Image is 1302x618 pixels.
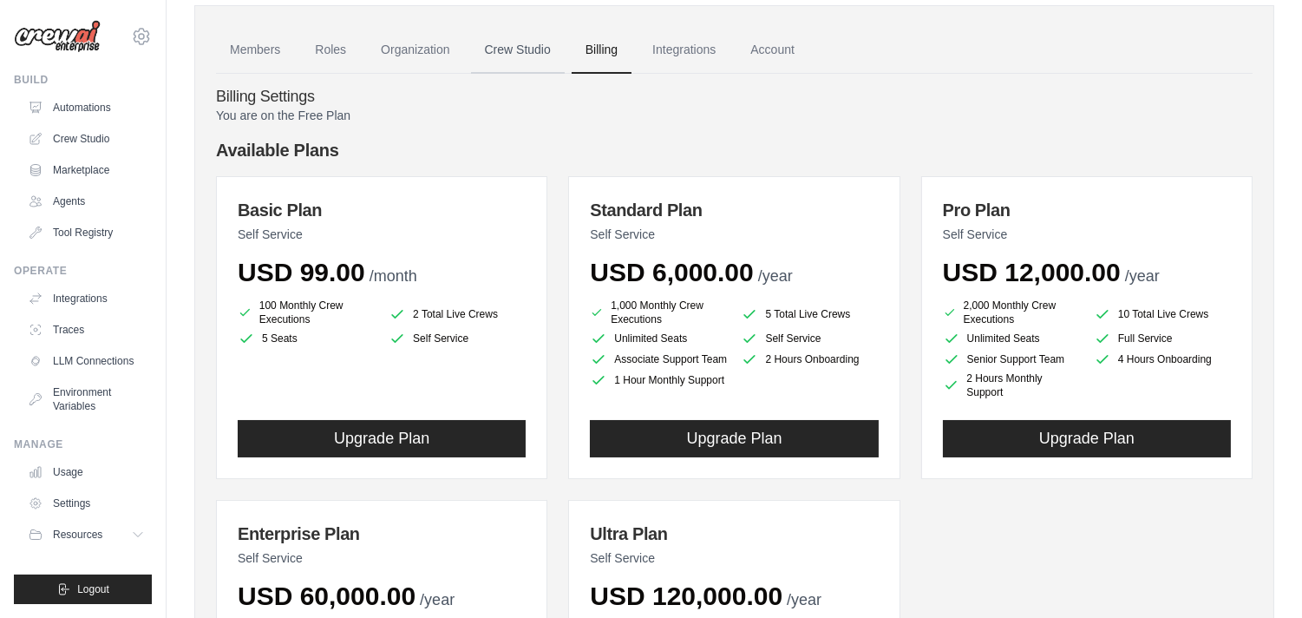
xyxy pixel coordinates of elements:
[590,258,753,286] span: USD 6,000.00
[1094,351,1231,368] li: 4 Hours Onboarding
[21,219,152,247] a: Tool Registry
[572,27,631,74] a: Billing
[943,198,1231,222] h3: Pro Plan
[77,582,109,596] span: Logout
[590,371,727,389] li: 1 Hour Monthly Support
[736,27,808,74] a: Account
[14,264,152,278] div: Operate
[943,420,1231,457] button: Upgrade Plan
[389,302,526,326] li: 2 Total Live Crews
[21,347,152,375] a: LLM Connections
[590,299,727,326] li: 1,000 Monthly Crew Executions
[943,351,1080,368] li: Senior Support Team
[301,27,360,74] a: Roles
[741,330,878,347] li: Self Service
[741,302,878,326] li: 5 Total Live Crews
[216,88,1253,107] h4: Billing Settings
[1094,302,1231,326] li: 10 Total Live Crews
[21,378,152,420] a: Environment Variables
[238,420,526,457] button: Upgrade Plan
[590,330,727,347] li: Unlimited Seats
[943,258,1121,286] span: USD 12,000.00
[14,437,152,451] div: Manage
[216,27,294,74] a: Members
[21,458,152,486] a: Usage
[1215,535,1302,618] iframe: Chat Widget
[14,20,101,53] img: Logo
[741,351,878,368] li: 2 Hours Onboarding
[14,575,152,604] button: Logout
[420,591,455,608] span: /year
[238,522,526,546] h3: Enterprise Plan
[1094,330,1231,347] li: Full Service
[21,316,152,344] a: Traces
[590,549,878,567] p: Self Service
[943,330,1080,347] li: Unlimited Seats
[238,582,415,610] span: USD 60,000.00
[590,226,878,243] p: Self Service
[216,107,1253,124] p: You are on the Free Plan
[943,371,1080,399] li: 2 Hours Monthly Support
[238,299,375,326] li: 100 Monthly Crew Executions
[238,258,365,286] span: USD 99.00
[14,73,152,87] div: Build
[590,582,782,610] span: USD 120,000.00
[367,27,463,74] a: Organization
[238,198,526,222] h3: Basic Plan
[943,226,1231,243] p: Self Service
[21,285,152,312] a: Integrations
[21,125,152,153] a: Crew Studio
[238,549,526,567] p: Self Service
[590,522,878,546] h3: Ultra Plan
[21,521,152,549] button: Resources
[590,198,878,222] h3: Standard Plan
[1125,267,1160,285] span: /year
[370,267,417,285] span: /month
[21,94,152,122] a: Automations
[758,267,793,285] span: /year
[53,528,102,542] span: Resources
[238,226,526,243] p: Self Service
[943,299,1080,326] li: 2,000 Monthly Crew Executions
[21,490,152,517] a: Settings
[216,138,1253,162] h4: Available Plans
[638,27,730,74] a: Integrations
[238,330,375,347] li: 5 Seats
[21,156,152,184] a: Marketplace
[590,420,878,457] button: Upgrade Plan
[590,351,727,368] li: Associate Support Team
[21,187,152,215] a: Agents
[471,27,565,74] a: Crew Studio
[787,591,821,608] span: /year
[389,330,526,347] li: Self Service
